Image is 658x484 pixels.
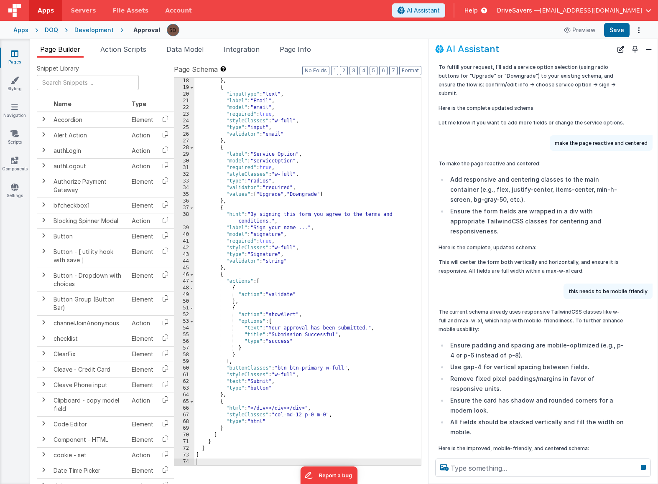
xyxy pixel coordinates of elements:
[50,127,128,143] td: Alert Action
[331,66,338,75] button: 1
[174,118,194,124] div: 24
[128,228,157,244] td: Element
[174,298,194,305] div: 50
[50,158,128,174] td: authLogout
[174,378,194,385] div: 62
[448,395,626,416] li: Ensure the card has shadow and rounded corners for a modern look.
[128,463,157,478] td: Element
[174,265,194,271] div: 45
[50,291,128,315] td: Button Group (Button Bar)
[448,175,626,205] li: Add responsive and centering classes to the main container (e.g., flex, justify-center, items-cen...
[174,84,194,91] div: 19
[439,307,626,334] p: The current schema already uses responsive TailwindCSS classes like w-full and max-w-xl, which he...
[497,6,651,15] button: DriveSavers — [EMAIL_ADDRESS][DOMAIN_NAME]
[224,45,260,53] span: Integration
[50,112,128,128] td: Accordion
[174,205,194,211] div: 37
[128,198,157,213] td: Element
[379,66,388,75] button: 6
[643,43,654,55] button: Close
[439,104,626,112] p: Here is the complete updated schema:
[174,245,194,251] div: 42
[633,24,645,36] button: Options
[128,393,157,416] td: Action
[360,66,368,75] button: 4
[174,445,194,452] div: 72
[128,244,157,268] td: Element
[174,325,194,332] div: 54
[128,158,157,174] td: Action
[439,444,626,453] p: Here is the improved, mobile-friendly, and centered schema:
[439,243,626,252] p: Here is the complete, updated schema:
[446,44,499,54] h2: AI Assistant
[174,385,194,392] div: 63
[128,362,157,377] td: Element
[349,66,358,75] button: 3
[50,143,128,158] td: authLogin
[71,6,96,15] span: Servers
[540,6,642,15] span: [EMAIL_ADDRESS][DOMAIN_NAME]
[448,340,626,360] li: Ensure padding and spacing are mobile-optimized (e.g., p-4 or p-6 instead of p-8).
[50,315,128,331] td: channelJoinAnonymous
[370,66,377,75] button: 5
[50,416,128,432] td: Code Editor
[174,111,194,118] div: 23
[133,27,160,33] h4: Approval
[448,206,626,236] li: Ensure the form fields are wrapped in a div with appropriate TailwindCSS classes for centering an...
[439,258,626,275] p: This will center the form both vertically and horizontally, and ensure it is responsive. All fiel...
[174,138,194,144] div: 27
[174,438,194,445] div: 71
[174,332,194,338] div: 55
[50,174,128,198] td: Authorize Payment Gateway
[74,26,114,34] div: Development
[174,365,194,372] div: 60
[174,78,194,84] div: 18
[128,377,157,393] td: Element
[38,6,54,15] span: Apps
[132,100,146,107] span: Type
[128,315,157,331] td: Action
[497,6,540,15] span: DriveSavers —
[174,124,194,131] div: 25
[128,447,157,463] td: Action
[174,358,194,365] div: 59
[464,6,478,15] span: Help
[50,447,128,463] td: cookie - set
[166,45,204,53] span: Data Model
[174,432,194,438] div: 70
[50,393,128,416] td: Clipboard - copy model field
[40,45,80,53] span: Page Builder
[128,127,157,143] td: Action
[399,66,421,75] button: Format
[50,362,128,377] td: Cleave - Credit Card
[174,278,194,285] div: 47
[174,178,194,185] div: 33
[174,144,194,151] div: 28
[174,459,194,465] div: 74
[174,231,194,238] div: 40
[392,3,445,18] button: AI Assistant
[174,251,194,258] div: 43
[128,346,157,362] td: Element
[50,377,128,393] td: Cleave Phone input
[174,285,194,291] div: 48
[128,291,157,315] td: Element
[174,158,194,165] div: 30
[439,118,626,127] p: Let me know if you want to add more fields or change the service options.
[174,398,194,405] div: 65
[174,91,194,98] div: 20
[13,26,28,34] div: Apps
[280,45,311,53] span: Page Info
[340,66,348,75] button: 2
[174,405,194,412] div: 66
[174,191,194,198] div: 35
[302,66,329,75] button: No Folds
[174,291,194,298] div: 49
[174,392,194,398] div: 64
[174,171,194,178] div: 32
[45,26,58,34] div: DOQ
[174,372,194,378] div: 61
[50,268,128,291] td: Button - Dropdown with choices
[50,228,128,244] td: Button
[174,312,194,318] div: 52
